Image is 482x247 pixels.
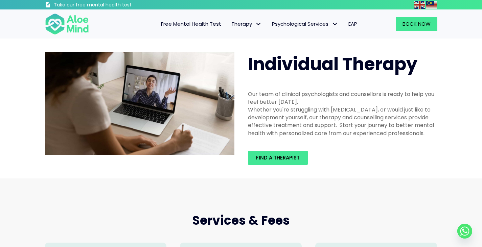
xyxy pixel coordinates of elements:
img: Aloe mind Logo [45,13,89,35]
img: en [414,1,425,9]
span: Psychological Services [272,20,338,27]
span: Find a therapist [256,154,300,161]
a: Book Now [396,17,437,31]
a: English [414,1,426,8]
div: Whether you're struggling with [MEDICAL_DATA], or would just like to development yourself, our th... [248,106,437,137]
span: Therapy: submenu [254,19,263,29]
span: Free Mental Health Test [161,20,221,27]
a: EAP [343,17,362,31]
img: ms [426,1,437,9]
a: Free Mental Health Test [156,17,226,31]
img: Therapy online individual [45,52,234,155]
span: Services & Fees [192,212,290,229]
a: TherapyTherapy: submenu [226,17,267,31]
a: Take our free mental health test [45,2,168,9]
a: Whatsapp [457,224,472,239]
h3: Take our free mental health test [54,2,168,8]
span: Individual Therapy [248,52,417,76]
a: Find a therapist [248,151,308,165]
nav: Menu [98,17,362,31]
a: Malay [426,1,437,8]
span: EAP [348,20,357,27]
a: Psychological ServicesPsychological Services: submenu [267,17,343,31]
div: Our team of clinical psychologists and counsellors is ready to help you feel better [DATE]. [248,90,437,106]
span: Book Now [403,20,431,27]
span: Psychological Services: submenu [330,19,340,29]
span: Therapy [231,20,262,27]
